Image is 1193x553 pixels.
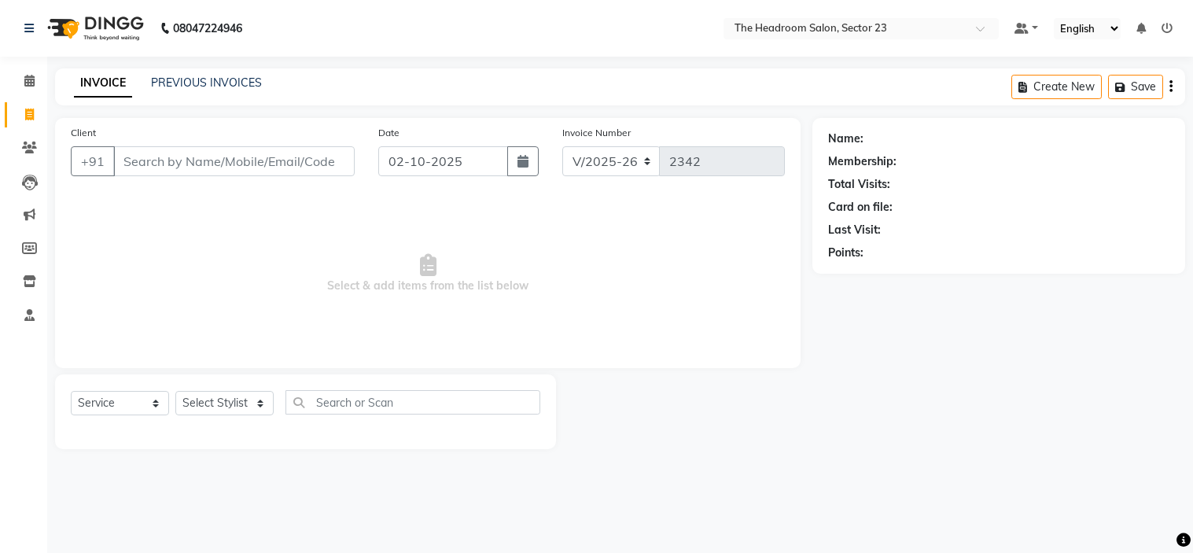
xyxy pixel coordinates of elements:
div: Name: [828,131,863,147]
input: Search or Scan [285,390,540,415]
div: Card on file: [828,199,893,216]
a: PREVIOUS INVOICES [151,76,262,90]
span: Select & add items from the list below [71,195,785,352]
b: 08047224946 [173,6,242,50]
a: INVOICE [74,69,132,98]
label: Client [71,126,96,140]
div: Points: [828,245,863,261]
input: Search by Name/Mobile/Email/Code [113,146,355,176]
button: Create New [1011,75,1102,99]
div: Membership: [828,153,897,170]
button: +91 [71,146,115,176]
label: Date [378,126,400,140]
img: logo [40,6,148,50]
button: Save [1108,75,1163,99]
div: Last Visit: [828,222,881,238]
label: Invoice Number [562,126,631,140]
div: Total Visits: [828,176,890,193]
